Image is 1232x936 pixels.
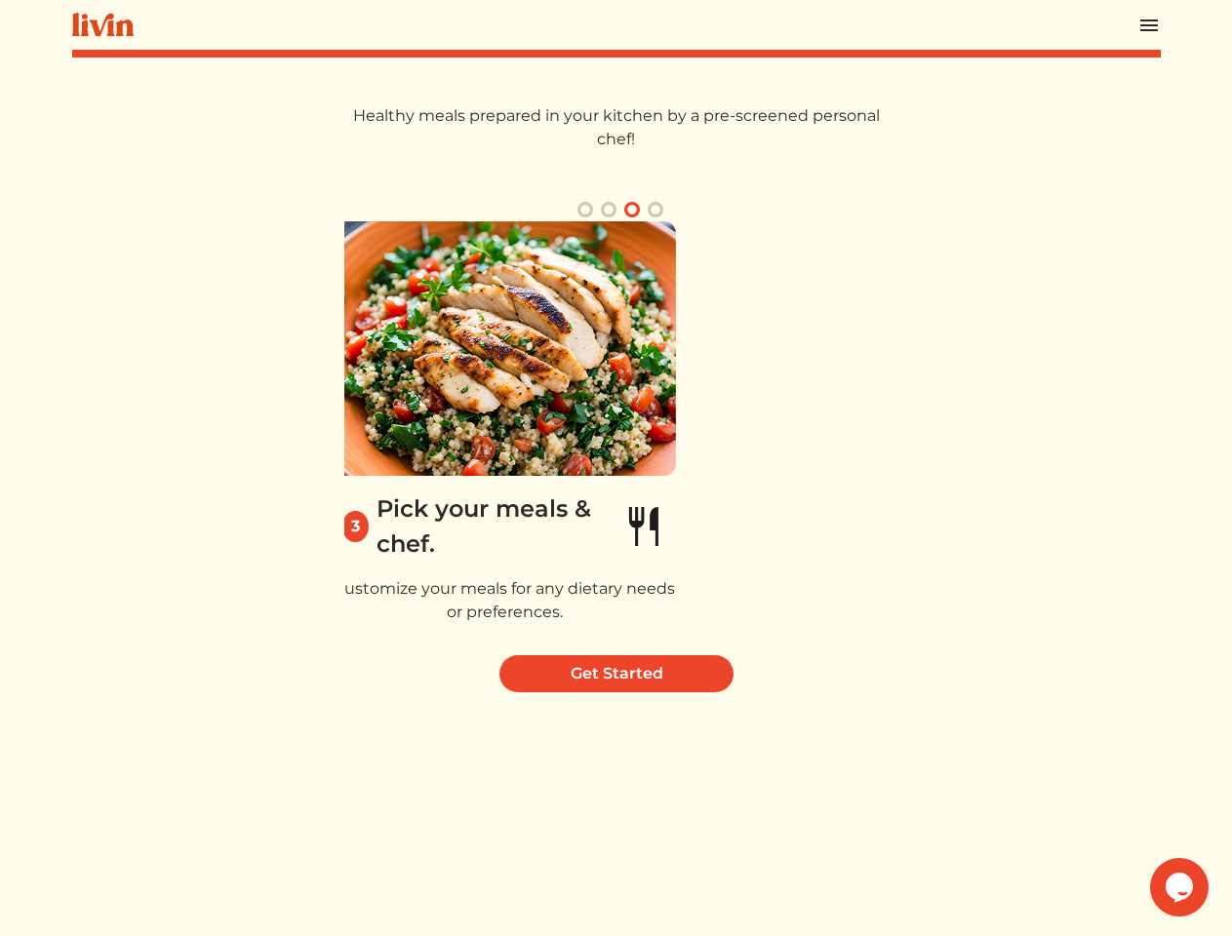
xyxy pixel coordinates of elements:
div: Pick your meals & chef. [377,491,620,562]
img: menu_hamburger-cb6d353cf0ecd9f46ceae1c99ecbeb4a00e71ca567a856bd81f57e9d8c17bb26.svg [1137,14,1161,37]
img: fork_knife-af0e252cd690bf5fb846470a45bb6714ae1d200bcc91b415bdda3fab28bc552f.svg [620,491,667,562]
img: 3_pick_meals_chef-55c25994047693acd1d7c2a6e48fda01511ef7206c9398e080ddcb204787bdba.png [334,221,675,476]
img: livin-logo-a0d97d1a881af30f6274990eb6222085a2533c92bbd1e4f22c21b4f0d0e3210c.svg [72,13,134,37]
iframe: chat widget [1150,858,1212,916]
p: Healthy meals prepared in your kitchen by a pre-screened personal chef! [344,104,889,151]
a: Get Started [499,655,734,692]
div: 3 [341,511,369,542]
p: Customize your meals for any dietary needs or preferences. [334,577,675,624]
